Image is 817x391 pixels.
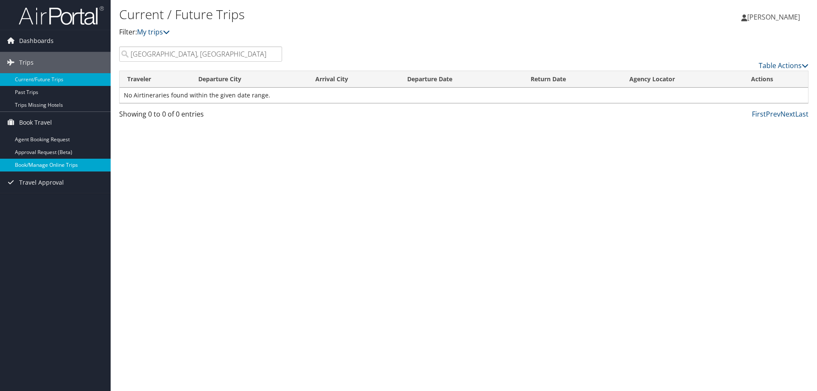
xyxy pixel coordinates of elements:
[795,109,808,119] a: Last
[120,71,191,88] th: Traveler: activate to sort column ascending
[743,71,808,88] th: Actions
[19,172,64,193] span: Travel Approval
[780,109,795,119] a: Next
[752,109,766,119] a: First
[19,112,52,133] span: Book Travel
[119,27,579,38] p: Filter:
[119,6,579,23] h1: Current / Future Trips
[120,88,808,103] td: No Airtineraries found within the given date range.
[19,52,34,73] span: Trips
[400,71,523,88] th: Departure Date: activate to sort column descending
[19,30,54,51] span: Dashboards
[119,109,282,123] div: Showing 0 to 0 of 0 entries
[523,71,622,88] th: Return Date: activate to sort column ascending
[119,46,282,62] input: Search Traveler or Arrival City
[19,6,104,26] img: airportal-logo.png
[191,71,308,88] th: Departure City: activate to sort column ascending
[741,4,808,30] a: [PERSON_NAME]
[137,27,170,37] a: My trips
[759,61,808,70] a: Table Actions
[308,71,400,88] th: Arrival City: activate to sort column ascending
[622,71,743,88] th: Agency Locator: activate to sort column ascending
[747,12,800,22] span: [PERSON_NAME]
[766,109,780,119] a: Prev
